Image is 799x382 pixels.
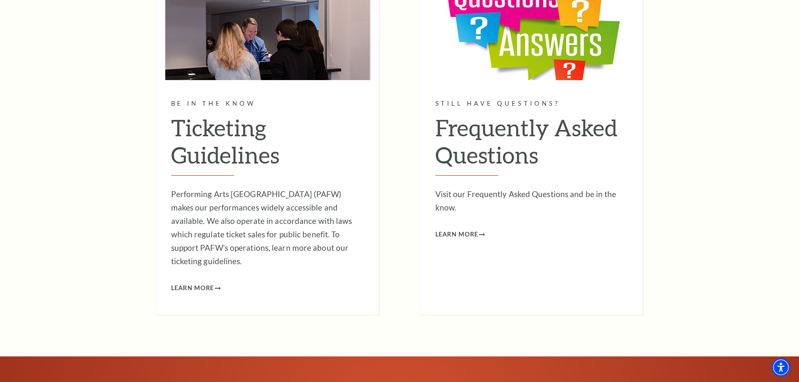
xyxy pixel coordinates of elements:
span: Learn More [435,229,479,240]
span: Learn More [171,283,214,294]
p: Be in the know [171,99,364,109]
p: Visit our Frequently Asked Questions and be in the know. [435,187,629,214]
a: Learn More Ticketing Guidelines [171,283,221,294]
h2: Frequently Asked Questions [435,114,629,176]
a: Learn More Frequently Asked Questions [435,229,485,240]
div: Accessibility Menu [772,358,790,377]
p: Performing Arts [GEOGRAPHIC_DATA] (PAFW) makes our performances widely accessible and available. ... [171,187,364,268]
h2: Ticketing Guidelines [171,114,364,176]
p: Still have questions? [435,99,629,109]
